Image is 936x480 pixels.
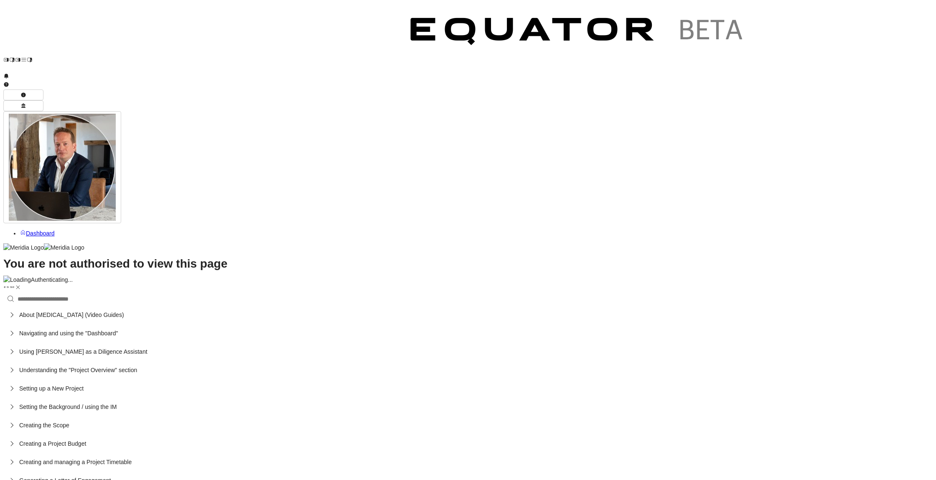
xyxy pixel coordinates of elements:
[20,230,55,237] a: Dashboard
[3,306,933,324] button: About [MEDICAL_DATA] (Video Guides)
[3,416,933,434] button: Creating the Scope
[3,342,933,361] button: Using [PERSON_NAME] as a Diligence Assistant
[3,434,933,453] button: Creating a Project Budget
[31,276,73,283] span: Authenticating...
[26,230,55,237] span: Dashboard
[3,453,933,471] button: Creating and managing a Project Timetable
[3,243,44,252] img: Meridia Logo
[33,3,396,63] img: Customer Logo
[3,324,933,342] button: Navigating and using the "Dashboard"
[396,3,760,63] img: Customer Logo
[9,114,116,221] img: Profile Icon
[3,361,933,379] button: Understanding the "Project Overview" section
[3,276,31,284] img: Loading
[3,379,933,398] button: Setting up a New Project
[44,243,84,252] img: Meridia Logo
[3,260,933,268] h1: You are not authorised to view this page
[3,398,933,416] button: Setting the Background / using the IM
